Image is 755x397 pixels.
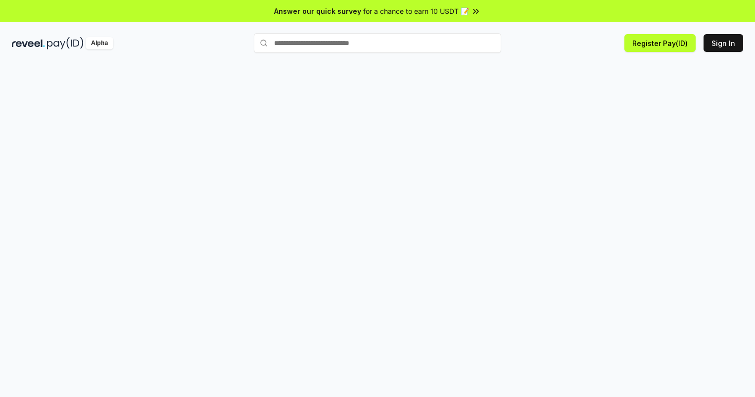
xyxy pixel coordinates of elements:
[704,34,743,52] button: Sign In
[363,6,469,16] span: for a chance to earn 10 USDT 📝
[86,37,113,49] div: Alpha
[47,37,84,49] img: pay_id
[12,37,45,49] img: reveel_dark
[624,34,696,52] button: Register Pay(ID)
[274,6,361,16] span: Answer our quick survey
